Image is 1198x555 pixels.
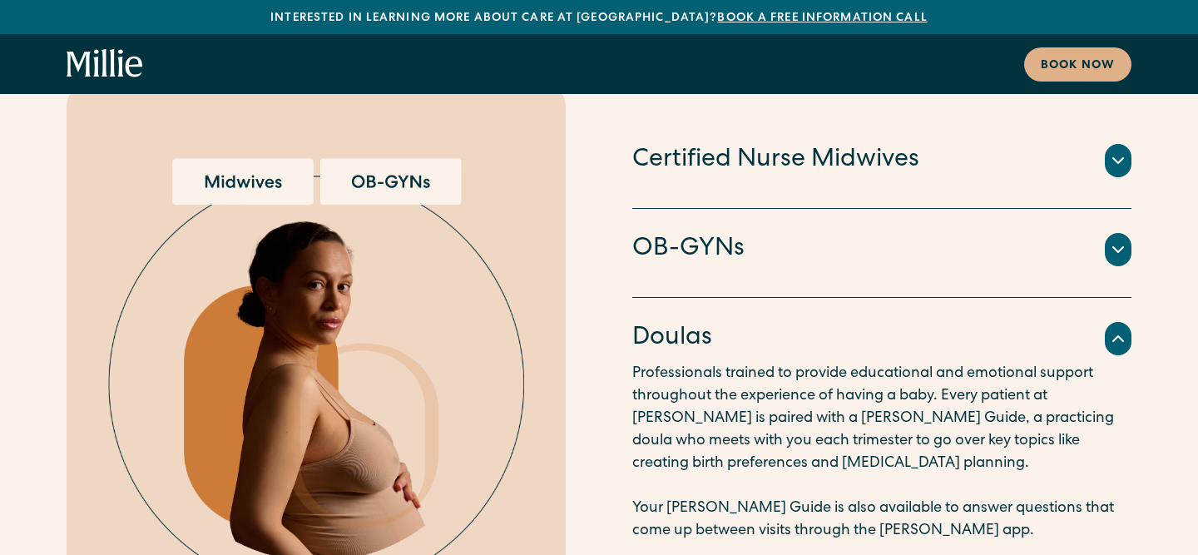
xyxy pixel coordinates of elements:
[632,363,1131,543] p: Professionals trained to provide educational and emotional support throughout the experience of h...
[717,12,927,24] a: Book a free information call
[67,49,143,79] a: home
[1024,47,1131,82] a: Book now
[632,321,712,356] h4: Doulas
[632,143,919,178] h4: Certified Nurse Midwives
[632,232,745,267] h4: OB-GYNs
[1041,57,1115,75] div: Book now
